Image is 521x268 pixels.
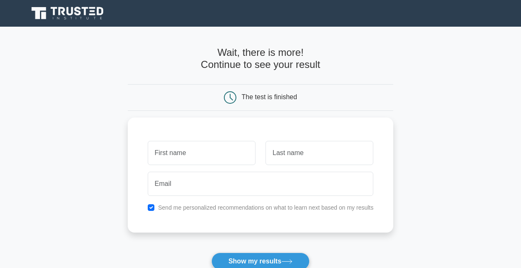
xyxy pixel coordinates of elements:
label: Send me personalized recommendations on what to learn next based on my results [158,204,374,211]
div: The test is finished [242,93,297,100]
input: First name [148,141,256,165]
input: Last name [265,141,373,165]
input: Email [148,172,374,196]
h4: Wait, there is more! Continue to see your result [128,47,394,71]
